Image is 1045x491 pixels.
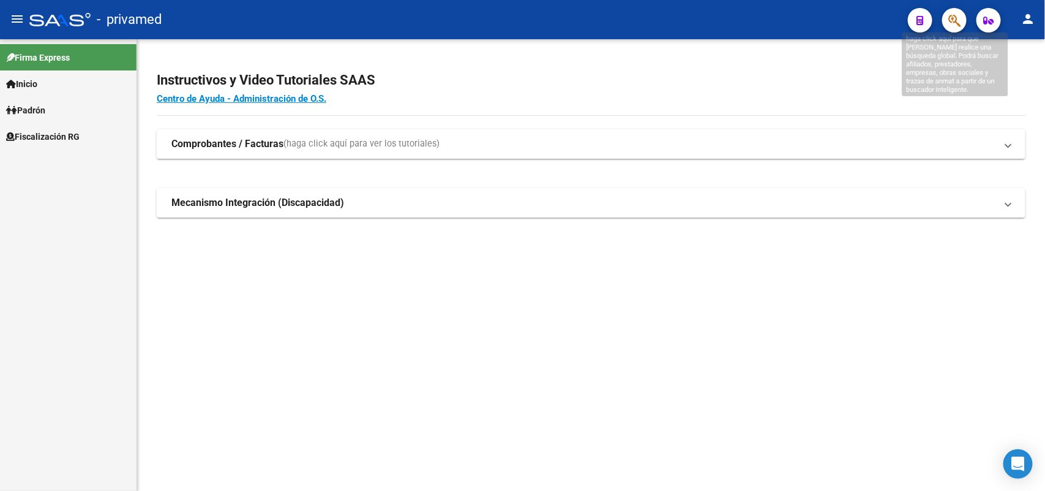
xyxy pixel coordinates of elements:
mat-icon: person [1021,12,1035,26]
span: Inicio [6,77,37,91]
mat-expansion-panel-header: Mecanismo Integración (Discapacidad) [157,188,1025,218]
mat-icon: menu [10,12,24,26]
span: Padrón [6,104,45,117]
span: (haga click aquí para ver los tutoriales) [283,137,440,151]
div: Open Intercom Messenger [1003,449,1033,479]
mat-expansion-panel-header: Comprobantes / Facturas(haga click aquí para ver los tutoriales) [157,129,1025,159]
a: Centro de Ayuda - Administración de O.S. [157,93,326,104]
strong: Comprobantes / Facturas [171,137,283,151]
span: Fiscalización RG [6,130,80,143]
h2: Instructivos y Video Tutoriales SAAS [157,69,1025,92]
strong: Mecanismo Integración (Discapacidad) [171,196,344,210]
span: - privamed [97,6,162,33]
span: Firma Express [6,51,70,64]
